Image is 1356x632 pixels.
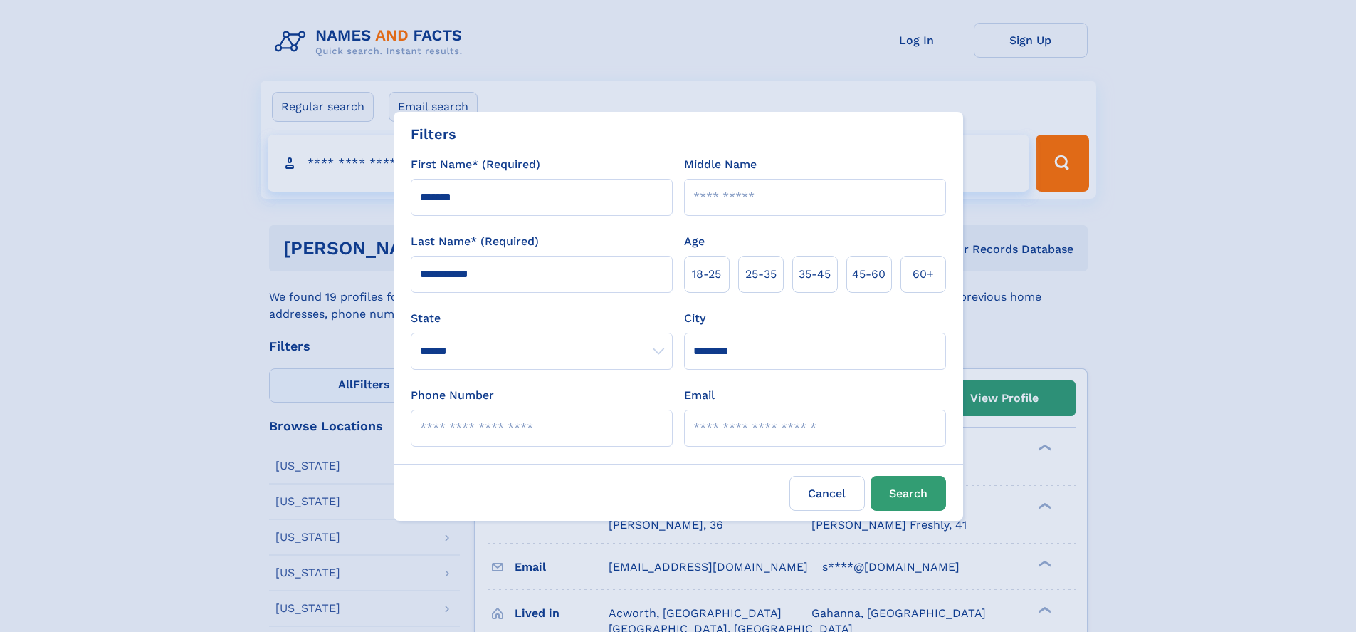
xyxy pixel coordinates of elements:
span: 60+ [913,266,934,283]
label: Age [684,233,705,250]
label: State [411,310,673,327]
span: 45‑60 [852,266,885,283]
label: Phone Number [411,387,494,404]
label: Email [684,387,715,404]
label: Last Name* (Required) [411,233,539,250]
label: Cancel [789,476,865,511]
div: Filters [411,123,456,145]
span: 25‑35 [745,266,777,283]
label: Middle Name [684,156,757,173]
button: Search [871,476,946,511]
span: 18‑25 [692,266,721,283]
label: First Name* (Required) [411,156,540,173]
span: 35‑45 [799,266,831,283]
label: City [684,310,705,327]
